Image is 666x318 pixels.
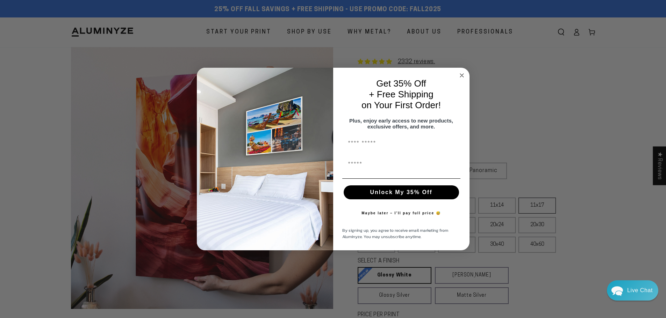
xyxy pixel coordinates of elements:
button: Maybe later – I’ll pay full price 😅 [358,206,444,220]
span: + Free Shipping [369,89,433,99]
div: Contact Us Directly [627,280,653,301]
img: 728e4f65-7e6c-44e2-b7d1-0292a396982f.jpeg [197,68,333,251]
button: Close dialog [458,71,466,80]
button: Unlock My 35% Off [344,185,459,199]
span: on Your First Order! [361,100,441,110]
span: Plus, enjoy early access to new products, exclusive offers, and more. [349,118,453,130]
span: By signing up, you agree to receive email marketing from Aluminyze. You may unsubscribe anytime. [342,227,448,240]
span: Get 35% Off [376,78,426,89]
div: Chat widget toggle [607,280,658,301]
